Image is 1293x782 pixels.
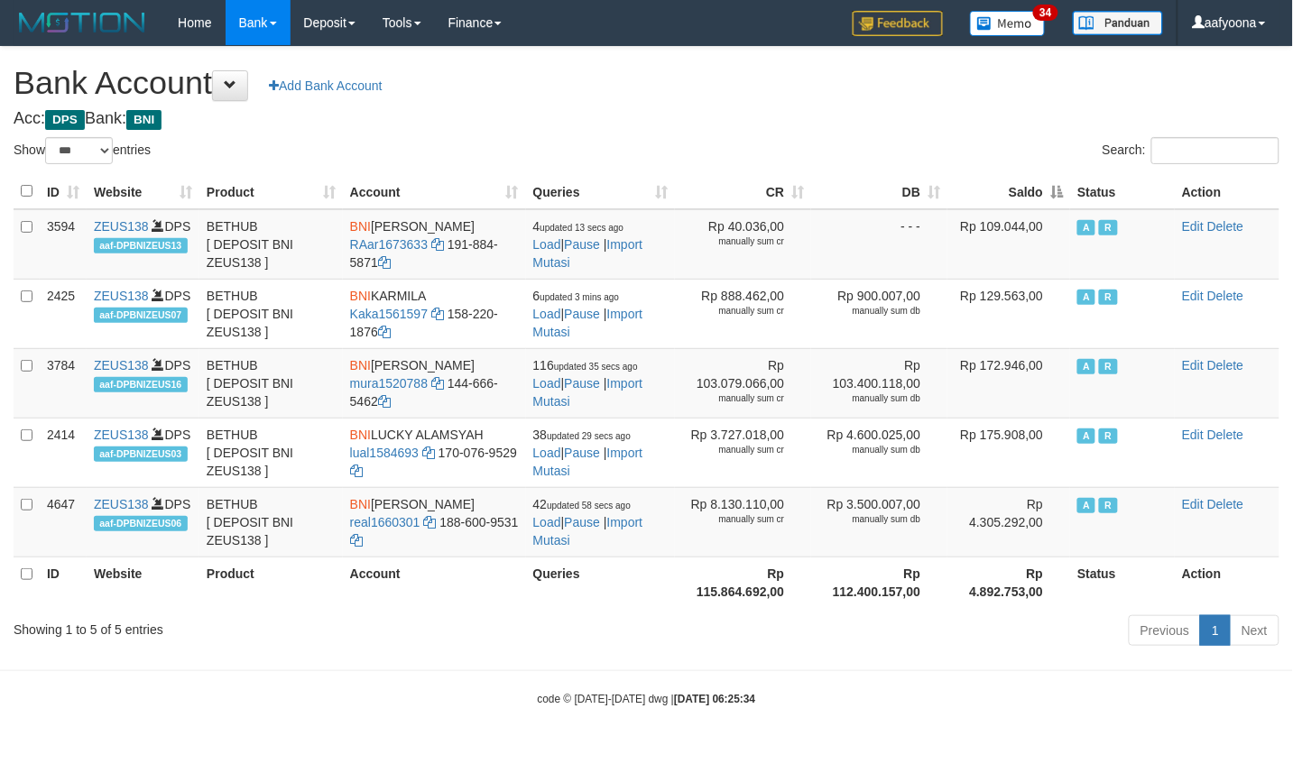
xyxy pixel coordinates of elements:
[1129,615,1201,646] a: Previous
[94,377,188,392] span: aaf-DPBNIZEUS16
[350,289,371,303] span: BNI
[424,515,437,529] a: Copy real1660301 to clipboard
[675,418,811,487] td: Rp 3.727.018,00
[818,513,920,526] div: manually sum db
[40,487,87,557] td: 4647
[1070,557,1175,608] th: Status
[1182,219,1204,234] a: Edit
[1077,498,1095,513] span: Active
[1182,497,1204,511] a: Edit
[682,444,784,456] div: manually sum cr
[564,446,600,460] a: Pause
[94,219,149,234] a: ZEUS138
[533,428,631,442] span: 38
[350,446,419,460] a: lual1584693
[675,279,811,348] td: Rp 888.462,00
[350,464,363,478] a: Copy 1700769529 to clipboard
[674,693,755,705] strong: [DATE] 06:25:34
[533,376,643,409] a: Import Mutasi
[818,305,920,317] div: manually sum db
[853,11,943,36] img: Feedback.jpg
[533,497,631,511] span: 42
[811,348,947,418] td: Rp 103.400.118,00
[675,209,811,280] td: Rp 40.036,00
[350,497,371,511] span: BNI
[1073,11,1163,35] img: panduan.png
[431,237,444,252] a: Copy RAar1673633 to clipboard
[1077,220,1095,235] span: Active
[94,358,149,373] a: ZEUS138
[94,308,188,323] span: aaf-DPBNIZEUS07
[199,209,343,280] td: BETHUB [ DEPOSIT BNI ZEUS138 ]
[87,174,199,209] th: Website: activate to sort column ascending
[94,446,188,462] span: aaf-DPBNIZEUS03
[422,446,435,460] a: Copy lual1584693 to clipboard
[533,358,638,373] span: 116
[533,307,561,321] a: Load
[1077,359,1095,374] span: Active
[533,358,643,409] span: | |
[1207,497,1243,511] a: Delete
[1200,615,1231,646] a: 1
[533,497,643,547] span: | |
[1230,615,1279,646] a: Next
[682,235,784,248] div: manually sum cr
[199,557,343,608] th: Product
[811,279,947,348] td: Rp 900.007,00
[533,307,643,339] a: Import Mutasi
[675,557,811,608] th: Rp 115.864.692,00
[199,174,343,209] th: Product: activate to sort column ascending
[199,487,343,557] td: BETHUB [ DEPOSIT BNI ZEUS138 ]
[533,237,643,270] a: Import Mutasi
[533,219,624,234] span: 4
[199,348,343,418] td: BETHUB [ DEPOSIT BNI ZEUS138 ]
[533,428,643,478] span: | |
[540,223,623,233] span: updated 13 secs ago
[533,289,643,339] span: | |
[533,219,643,270] span: | |
[1175,557,1279,608] th: Action
[947,209,1070,280] td: Rp 109.044,00
[378,394,391,409] a: Copy 1446665462 to clipboard
[1099,428,1117,444] span: Running
[1070,174,1175,209] th: Status
[1077,290,1095,305] span: Active
[533,446,561,460] a: Load
[14,110,1279,128] h4: Acc: Bank:
[533,289,620,303] span: 6
[533,446,643,478] a: Import Mutasi
[947,487,1070,557] td: Rp 4.305.292,00
[45,137,113,164] select: Showentries
[94,289,149,303] a: ZEUS138
[564,307,600,321] a: Pause
[1207,428,1243,442] a: Delete
[94,428,149,442] a: ZEUS138
[1182,358,1204,373] a: Edit
[818,444,920,456] div: manually sum db
[682,305,784,317] div: manually sum cr
[343,348,526,418] td: [PERSON_NAME] 144-666-5462
[40,209,87,280] td: 3594
[811,557,947,608] th: Rp 112.400.157,00
[1207,358,1243,373] a: Delete
[14,613,525,639] div: Showing 1 to 5 of 5 entries
[1182,289,1204,303] a: Edit
[378,325,391,339] a: Copy 1582201876 to clipboard
[564,237,600,252] a: Pause
[1099,220,1117,235] span: Running
[343,174,526,209] th: Account: activate to sort column ascending
[431,307,444,321] a: Copy Kaka1561597 to clipboard
[350,219,371,234] span: BNI
[947,418,1070,487] td: Rp 175.908,00
[126,110,162,130] span: BNI
[554,362,638,372] span: updated 35 secs ago
[1099,290,1117,305] span: Running
[343,279,526,348] td: KARMILA 158-220-1876
[526,174,676,209] th: Queries: activate to sort column ascending
[343,557,526,608] th: Account
[675,487,811,557] td: Rp 8.130.110,00
[547,501,631,511] span: updated 58 secs ago
[87,279,199,348] td: DPS
[1207,219,1243,234] a: Delete
[533,376,561,391] a: Load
